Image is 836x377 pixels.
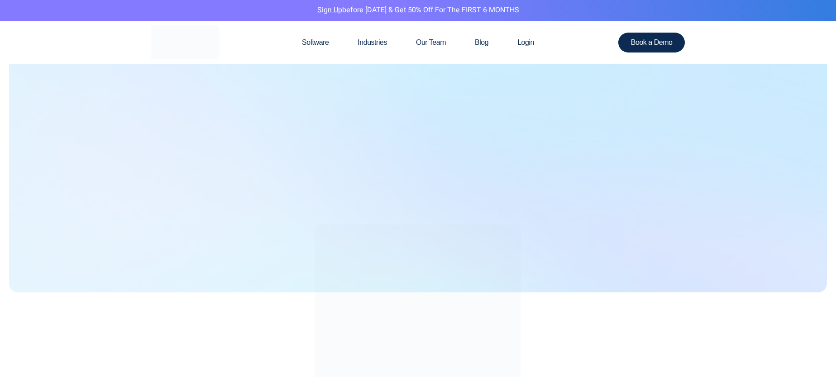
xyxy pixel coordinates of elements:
a: Login [503,21,549,64]
a: Industries [343,21,401,64]
a: Sign Up [317,5,342,15]
a: Book a Demo [618,33,685,52]
a: Software [287,21,343,64]
span: Book a Demo [631,39,673,46]
a: Blog [460,21,503,64]
p: before [DATE] & Get 50% Off for the FIRST 6 MONTHS [7,5,829,16]
a: Our Team [401,21,460,64]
